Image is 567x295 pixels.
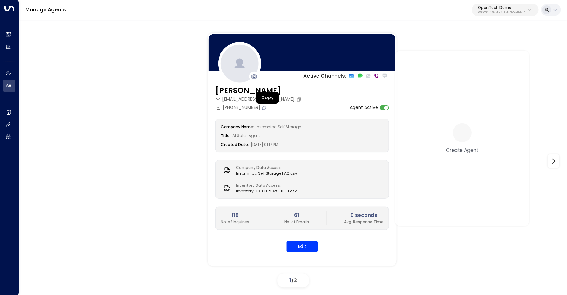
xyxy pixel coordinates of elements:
h2: 61 [284,211,309,219]
div: Create Agent [446,146,478,154]
label: Company Data Access: [236,165,294,170]
span: [DATE] 01:17 PM [250,142,278,147]
p: Avg. Response Time [344,219,383,224]
label: Inventory Data Access: [236,182,294,188]
label: Agent Active [350,104,378,111]
p: No. of Emails [284,219,309,224]
button: Copy [296,97,303,102]
p: No. of Inquiries [221,219,249,224]
p: Active Channels: [303,72,346,79]
h2: 118 [221,211,249,219]
label: Company Name: [221,124,254,129]
div: Copy [256,92,279,104]
button: Copy [262,105,268,110]
div: [PHONE_NUMBER] [215,104,268,111]
p: OpenTech Demo [478,6,526,9]
a: Manage Agents [25,6,66,13]
h2: 0 seconds [344,211,383,219]
span: Insomniac Self Storage FAQ.csv [236,170,297,176]
h3: [PERSON_NAME] [215,85,303,96]
span: 1 [289,277,291,284]
div: [EMAIL_ADDRESS][DOMAIN_NAME] [215,96,303,103]
span: 2 [294,277,297,284]
span: inventory_10-08-2025-11-31.csv [236,188,297,194]
p: 99909294-0a93-4cd6-8543-3758e87f4f7f [478,11,526,14]
div: / [277,273,309,287]
span: AI Sales Agent [232,133,260,138]
button: OpenTech Demo99909294-0a93-4cd6-8543-3758e87f4f7f [472,4,538,16]
span: Insomniac Self Storage [256,124,301,129]
label: Created Date: [221,142,249,147]
button: Edit [286,241,318,252]
label: Title: [221,133,231,138]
